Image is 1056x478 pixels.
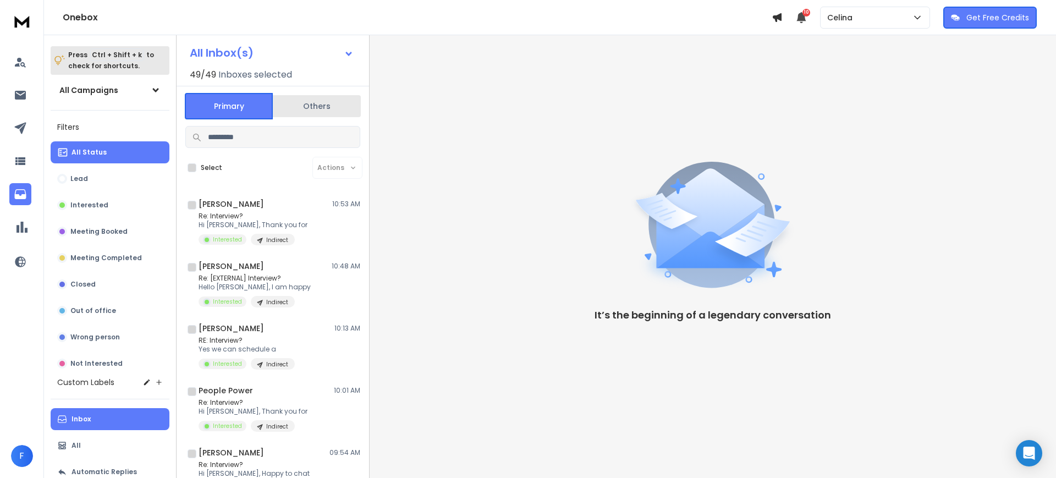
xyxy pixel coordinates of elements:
[266,422,288,431] p: Indirect
[51,408,169,430] button: Inbox
[199,199,264,210] h1: [PERSON_NAME]
[218,68,292,81] h3: Inboxes selected
[943,7,1037,29] button: Get Free Credits
[51,141,169,163] button: All Status
[51,247,169,269] button: Meeting Completed
[70,306,116,315] p: Out of office
[199,469,310,478] p: Hi [PERSON_NAME], Happy to chat
[71,468,137,476] p: Automatic Replies
[199,385,253,396] h1: People Power
[827,12,857,23] p: Celina
[57,377,114,388] h3: Custom Labels
[71,148,107,157] p: All Status
[51,353,169,375] button: Not Interested
[201,163,222,172] label: Select
[199,336,295,345] p: RE: Interview?
[51,168,169,190] button: Lead
[51,119,169,135] h3: Filters
[51,221,169,243] button: Meeting Booked
[51,79,169,101] button: All Campaigns
[59,85,118,96] h1: All Campaigns
[190,47,254,58] h1: All Inbox(s)
[199,212,307,221] p: Re: Interview?
[199,447,264,458] h1: [PERSON_NAME]
[802,9,810,17] span: 10
[334,386,360,395] p: 10:01 AM
[71,415,91,424] p: Inbox
[332,200,360,208] p: 10:53 AM
[199,345,295,354] p: Yes we can schedule a
[51,273,169,295] button: Closed
[273,94,361,118] button: Others
[11,445,33,467] button: F
[199,261,264,272] h1: [PERSON_NAME]
[90,48,144,61] span: Ctrl + Shift + k
[213,422,242,430] p: Interested
[199,283,311,292] p: Hello [PERSON_NAME], I am happy
[51,194,169,216] button: Interested
[334,324,360,333] p: 10:13 AM
[51,326,169,348] button: Wrong person
[71,441,81,450] p: All
[199,323,264,334] h1: [PERSON_NAME]
[199,221,307,229] p: Hi [PERSON_NAME], Thank you for
[68,50,154,72] p: Press to check for shortcuts.
[199,398,307,407] p: Re: Interview?
[199,460,310,469] p: Re: Interview?
[266,236,288,244] p: Indirect
[70,227,128,236] p: Meeting Booked
[51,300,169,322] button: Out of office
[213,298,242,306] p: Interested
[63,11,772,24] h1: Onebox
[181,42,362,64] button: All Inbox(s)
[70,254,142,262] p: Meeting Completed
[966,12,1029,23] p: Get Free Credits
[199,274,311,283] p: Re: [EXTERNAL] Interview?
[332,262,360,271] p: 10:48 AM
[51,435,169,457] button: All
[70,201,108,210] p: Interested
[595,307,831,323] p: It’s the beginning of a legendary conversation
[70,333,120,342] p: Wrong person
[70,174,88,183] p: Lead
[213,360,242,368] p: Interested
[190,68,216,81] span: 49 / 49
[266,360,288,369] p: Indirect
[329,448,360,457] p: 09:54 AM
[1016,440,1042,466] div: Open Intercom Messenger
[11,11,33,31] img: logo
[185,93,273,119] button: Primary
[266,298,288,306] p: Indirect
[70,280,96,289] p: Closed
[199,407,307,416] p: Hi [PERSON_NAME], Thank you for
[70,359,123,368] p: Not Interested
[213,235,242,244] p: Interested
